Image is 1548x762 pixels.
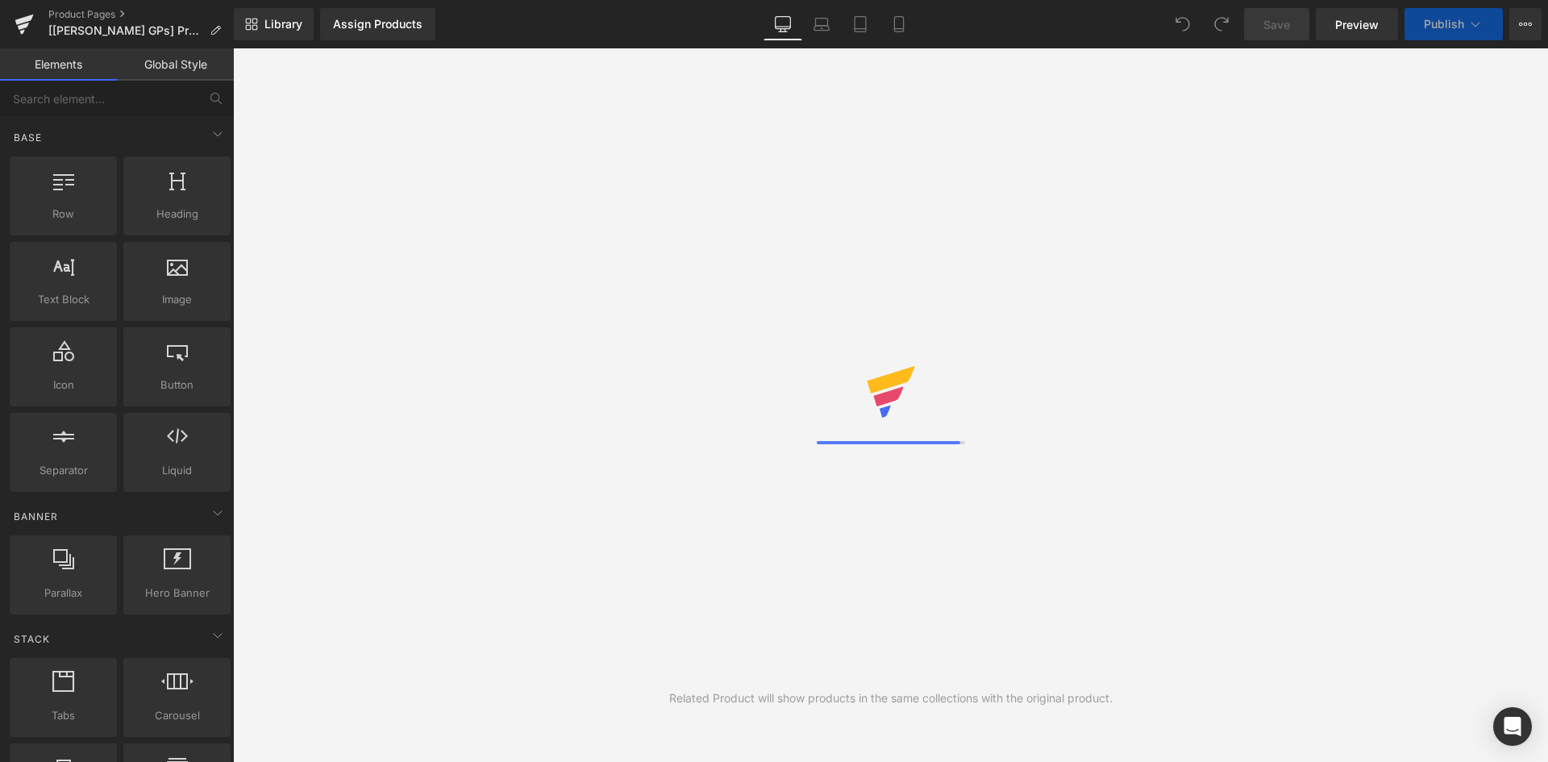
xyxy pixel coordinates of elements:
span: Preview [1335,16,1379,33]
span: Save [1263,16,1290,33]
a: Preview [1316,8,1398,40]
span: Heading [128,206,226,223]
div: Related Product will show products in the same collections with the original product. [669,689,1113,707]
span: Base [12,130,44,145]
a: Mobile [880,8,918,40]
a: Global Style [117,48,234,81]
button: More [1509,8,1542,40]
span: [[PERSON_NAME] GPs] Product page of CustomFit INSOLES [48,24,203,37]
span: Banner [12,509,60,524]
button: Undo [1167,8,1199,40]
span: Tabs [15,707,112,724]
div: Assign Products [333,18,422,31]
span: Image [128,291,226,308]
a: New Library [234,8,314,40]
span: Button [128,377,226,393]
span: Parallax [15,585,112,602]
span: Hero Banner [128,585,226,602]
span: Stack [12,631,52,647]
a: Tablet [841,8,880,40]
a: Product Pages [48,8,234,21]
span: Text Block [15,291,112,308]
button: Publish [1404,8,1503,40]
span: Publish [1424,18,1464,31]
span: Row [15,206,112,223]
a: Desktop [764,8,802,40]
span: Carousel [128,707,226,724]
span: Library [264,17,302,31]
span: Liquid [128,462,226,479]
span: Separator [15,462,112,479]
span: Icon [15,377,112,393]
a: Laptop [802,8,841,40]
div: Open Intercom Messenger [1493,707,1532,746]
button: Redo [1205,8,1238,40]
